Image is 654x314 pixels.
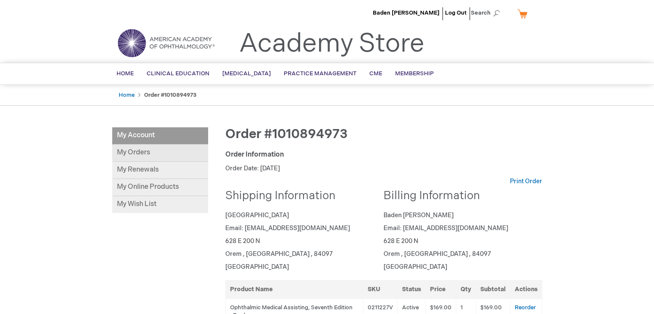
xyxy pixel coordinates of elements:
span: Baden [PERSON_NAME] [384,212,454,219]
a: Baden [PERSON_NAME] [373,9,439,16]
span: Clinical Education [147,70,209,77]
strong: Order #1010894973 [144,92,197,99]
span: Search [471,4,504,22]
span: Practice Management [284,70,356,77]
a: Academy Store [239,28,424,59]
a: My Wish List [112,196,208,213]
span: Orem , [GEOGRAPHIC_DATA] , 84097 [225,250,333,258]
h2: Shipping Information [225,190,378,203]
span: Email: [EMAIL_ADDRESS][DOMAIN_NAME] [384,225,508,232]
span: Membership [395,70,434,77]
a: My Online Products [112,179,208,196]
h2: Billing Information [384,190,536,203]
a: Print Order [510,177,542,186]
th: SKU [363,280,397,299]
span: [GEOGRAPHIC_DATA] [225,212,289,219]
span: Orem , [GEOGRAPHIC_DATA] , 84097 [384,250,491,258]
span: 628 E 200 N [384,237,418,245]
a: My Orders [112,145,208,162]
span: Home [117,70,134,77]
th: Subtotal [476,280,510,299]
span: [MEDICAL_DATA] [222,70,271,77]
a: Home [119,92,135,99]
span: CME [369,70,382,77]
div: Order Information [225,150,542,160]
span: Email: [EMAIL_ADDRESS][DOMAIN_NAME] [225,225,350,232]
span: [GEOGRAPHIC_DATA] [225,263,289,271]
span: Order #1010894973 [225,126,347,142]
th: Actions [510,280,542,299]
a: Reorder [515,304,536,311]
p: Order Date: [DATE] [225,164,542,173]
span: [GEOGRAPHIC_DATA] [384,263,447,271]
a: My Renewals [112,162,208,179]
a: Log Out [445,9,467,16]
th: Qty [456,280,476,299]
th: Price [425,280,456,299]
th: Status [397,280,425,299]
th: Product Name [225,280,363,299]
span: 628 E 200 N [225,237,260,245]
